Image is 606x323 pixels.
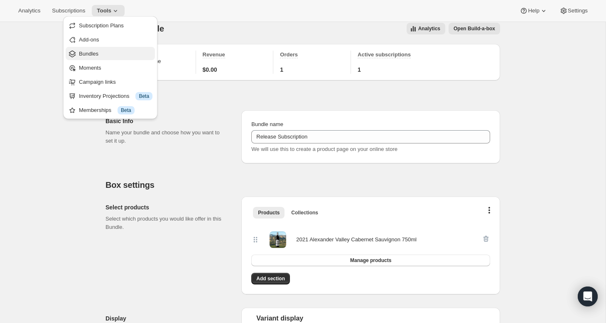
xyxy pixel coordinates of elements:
span: Moments [79,65,101,71]
span: 1 [280,66,283,74]
span: Bundle name [251,121,283,127]
button: Add section [251,273,290,284]
button: Manage products [251,255,490,266]
button: Memberships [66,103,155,117]
h2: Basic Info [105,117,228,125]
span: Add-ons [79,36,99,43]
span: Edit Bundle [119,24,164,33]
button: Inventory Projections [66,89,155,102]
span: Analytics [418,25,440,32]
span: Orders [280,51,298,58]
span: Campaign links [79,79,116,85]
input: ie. Smoothie box [251,130,490,143]
span: Bundles [79,51,98,57]
p: Select which products you would like offer in this Bundle. [105,215,228,231]
div: Inventory Projections [79,92,152,100]
button: View links to open the build-a-box on the online store [449,23,500,34]
span: We will use this to create a product page on your online store [251,146,397,152]
span: Collections [291,209,318,216]
button: Moments [66,61,155,74]
span: Help [528,7,539,14]
h2: Display [105,314,228,323]
button: Bundles [66,47,155,60]
button: Tools [92,5,125,17]
span: Tools [97,7,111,14]
span: Subscriptions [52,7,85,14]
span: Active subscriptions [358,51,411,58]
button: Settings [554,5,593,17]
span: Analytics [18,7,40,14]
span: Add section [256,275,285,282]
button: Help [515,5,552,17]
button: Add-ons [66,33,155,46]
button: View all analytics related to this specific bundles, within certain timeframes [407,23,445,34]
button: Subscriptions [47,5,90,17]
button: Campaign links [66,75,155,88]
img: 2021 Alexander Valley Cabernet Sauvignon 750ml [270,231,286,248]
span: Open Build-a-box [454,25,495,32]
button: Subscription Plans [66,19,155,32]
button: Analytics [13,5,45,17]
span: Revenue [203,51,225,58]
span: Products [258,209,280,216]
span: Subscription Plans [79,22,124,29]
div: Memberships [79,106,152,114]
p: Name your bundle and choose how you want to set it up. [105,129,228,145]
span: 1 [358,66,361,74]
span: $0.00 [203,66,217,74]
h2: Initial setup [105,94,500,104]
span: Beta [139,93,149,100]
span: Settings [568,7,588,14]
span: Beta [121,107,131,114]
div: 2021 Alexander Valley Cabernet Sauvignon 750ml [296,236,417,244]
h2: Box settings [105,180,500,190]
h2: Select products [105,203,228,211]
div: Open Intercom Messenger [578,287,598,306]
div: Variant display [248,314,493,323]
span: Manage products [350,257,391,264]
